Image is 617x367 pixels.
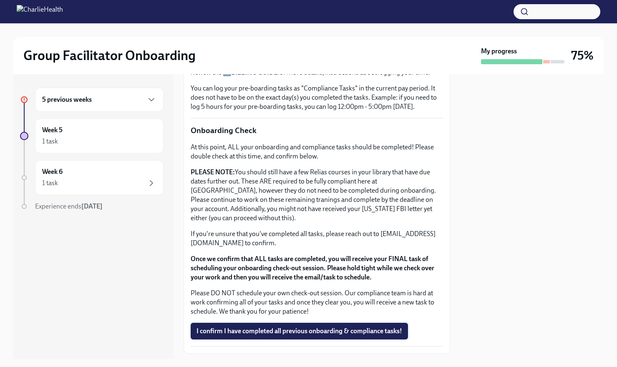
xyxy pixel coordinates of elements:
[191,143,443,161] p: At this point, ALL your onboarding and compliance tasks should be completed! Please double check ...
[35,88,164,112] div: 5 previous weeks
[571,48,594,63] h3: 75%
[23,47,196,64] h2: Group Facilitator Onboarding
[42,178,58,188] div: 1 task
[196,327,402,335] span: I confirm I have completed all previous onboarding & compliance tasks!
[42,95,92,104] h6: 5 previous weeks
[20,160,164,195] a: Week 61 task
[191,323,408,339] button: I confirm I have completed all previous onboarding & compliance tasks!
[191,168,443,223] p: You should still have a few Relias courses in your library that have due dates further out. These...
[42,167,63,176] h6: Week 6
[191,229,443,248] p: If you're unsure that you've completed all tasks, please reach out to [EMAIL_ADDRESS][DOMAIN_NAME...
[42,137,58,146] div: 1 task
[481,47,517,56] strong: My progress
[42,126,63,135] h6: Week 5
[35,202,103,210] span: Experience ends
[191,168,235,176] strong: PLEASE NOTE:
[17,5,63,18] img: CharlieHealth
[20,118,164,153] a: Week 51 task
[191,125,443,136] p: Onboarding Check
[191,289,443,316] p: Please DO NOT schedule your own check-out session. Our compliance team is hard at work confirming...
[191,84,443,111] p: You can log your pre-boarding tasks as "Compliance Tasks" in the current pay period. It does not ...
[191,255,434,281] strong: Once we confirm that ALL tasks are completed, you will receive your FINAL task of scheduling your...
[81,202,103,210] strong: [DATE]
